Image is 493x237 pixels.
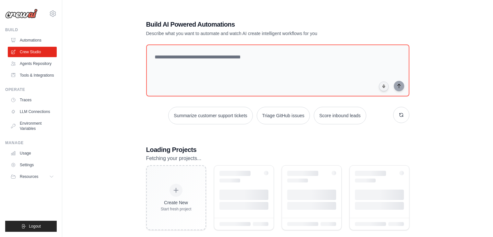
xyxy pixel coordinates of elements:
[8,118,57,134] a: Environment Variables
[29,224,41,229] span: Logout
[314,107,366,124] button: Score inbound leads
[8,47,57,57] a: Crew Studio
[8,70,57,81] a: Tools & Integrations
[8,148,57,158] a: Usage
[5,221,57,232] button: Logout
[8,58,57,69] a: Agents Repository
[8,95,57,105] a: Traces
[146,145,409,154] h3: Loading Projects
[146,154,409,163] p: Fetching your projects...
[8,35,57,45] a: Automations
[8,106,57,117] a: LLM Connections
[5,87,57,92] div: Operate
[8,160,57,170] a: Settings
[161,199,192,206] div: Create New
[393,107,409,123] button: Get new suggestions
[8,171,57,182] button: Resources
[20,174,38,179] span: Resources
[161,206,192,212] div: Start fresh project
[379,81,389,91] button: Click to speak your automation idea
[146,20,364,29] h1: Build AI Powered Automations
[5,27,57,32] div: Build
[168,107,252,124] button: Summarize customer support tickets
[5,9,38,19] img: Logo
[257,107,310,124] button: Triage GitHub issues
[5,140,57,145] div: Manage
[146,30,364,37] p: Describe what you want to automate and watch AI create intelligent workflows for you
